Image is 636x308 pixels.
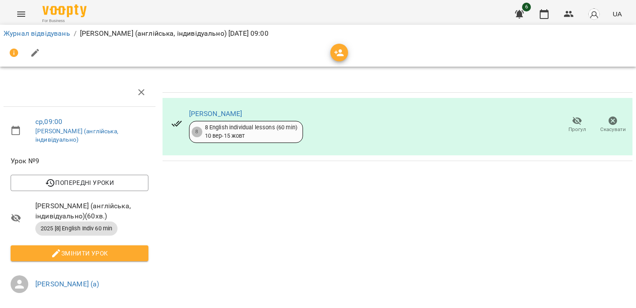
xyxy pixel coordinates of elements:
button: Menu [11,4,32,25]
span: For Business [42,18,87,24]
span: Попередні уроки [18,177,141,188]
span: [PERSON_NAME] (англійська, індивідуально) ( 60 хв. ) [35,201,148,222]
div: 8 [192,127,202,137]
nav: breadcrumb [4,28,632,39]
li: / [74,28,76,39]
span: 2025 [8] English Indiv 60 min [35,225,117,233]
p: [PERSON_NAME] (англійська, індивідуально) [DATE] 09:00 [80,28,269,39]
img: avatar_s.png [588,8,600,20]
a: Журнал відвідувань [4,29,70,38]
span: Змінити урок [18,248,141,259]
span: 6 [522,3,531,11]
a: [PERSON_NAME] [189,109,242,118]
span: UA [613,9,622,19]
a: ср , 09:00 [35,117,62,126]
img: Voopty Logo [42,4,87,17]
button: Прогул [559,113,595,137]
button: Змінити урок [11,245,148,261]
span: Урок №9 [11,156,148,166]
div: 8 English individual lessons (60 min) 10 вер - 15 жовт [205,124,297,140]
button: Попередні уроки [11,175,148,191]
a: [PERSON_NAME] (а) [35,280,99,288]
button: UA [609,6,625,22]
span: Прогул [568,126,586,133]
a: [PERSON_NAME] (англійська, індивідуально) [35,128,118,143]
button: Скасувати [595,113,631,137]
span: Скасувати [600,126,626,133]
